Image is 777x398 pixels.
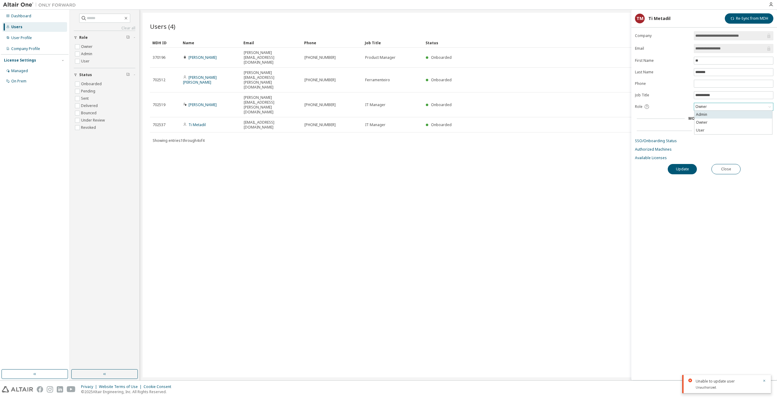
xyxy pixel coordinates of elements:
[153,55,165,60] span: 370196
[81,102,99,109] label: Delivered
[304,55,336,60] span: [PHONE_NUMBER]
[81,43,94,50] label: Owner
[2,386,33,393] img: altair_logo.svg
[126,72,130,77] span: Clear filter
[57,386,63,393] img: linkedin.svg
[150,22,175,31] span: Users (4)
[37,386,43,393] img: facebook.svg
[694,103,708,110] div: Owner
[243,38,299,48] div: Email
[74,26,135,31] a: Clear all
[183,75,217,85] a: [PERSON_NAME] [PERSON_NAME]
[152,38,178,48] div: MDH ID
[188,55,217,60] a: [PERSON_NAME]
[694,103,773,110] div: Owner
[635,70,690,75] label: Last Name
[725,13,773,24] button: Re-Sync from MDH
[11,79,26,84] div: On Prem
[635,81,690,86] label: Phone
[244,70,299,90] span: [PERSON_NAME][EMAIL_ADDRESS][PERSON_NAME][DOMAIN_NAME]
[635,46,690,51] label: Email
[81,117,106,124] label: Under Review
[99,384,144,389] div: Website Terms of Use
[696,385,759,390] div: Unauthorized.
[11,69,28,73] div: Managed
[153,102,165,107] span: 702519
[694,119,772,126] li: Owner
[635,93,690,98] label: Job Title
[304,102,336,107] span: [PHONE_NUMBER]
[144,384,175,389] div: Cookie Consent
[635,33,690,38] label: Company
[47,386,53,393] img: instagram.svg
[67,386,76,393] img: youtube.svg
[365,38,421,48] div: Job Title
[81,384,99,389] div: Privacy
[688,116,716,121] span: More Details
[365,102,385,107] span: IT Manager
[153,122,165,127] span: 702537
[365,55,395,60] span: Product Manager
[711,164,741,174] button: Close
[81,389,175,394] p: © 2025 Altair Engineering, Inc. All Rights Reserved.
[304,78,336,82] span: [PHONE_NUMBER]
[365,122,385,127] span: IT Manager
[74,31,135,44] button: Role
[11,14,31,18] div: Dashboard
[635,14,645,23] div: TM
[244,120,299,130] span: [EMAIL_ADDRESS][DOMAIN_NAME]
[635,58,690,63] label: First Name
[74,68,135,82] button: Status
[431,55,452,60] span: Onboarded
[635,139,773,143] a: SSO/Onboarding Status
[79,35,88,40] span: Role
[81,124,97,131] label: Revoked
[244,95,299,115] span: [PERSON_NAME][EMAIL_ADDRESS][PERSON_NAME][DOMAIN_NAME]
[304,38,360,48] div: Phone
[426,38,735,48] div: Status
[188,122,206,127] a: Ti Metadil
[4,58,36,63] div: License Settings
[153,138,205,143] span: Showing entries 1 through 4 of 4
[81,95,90,102] label: Sent
[244,50,299,65] span: [PERSON_NAME][EMAIL_ADDRESS][DOMAIN_NAME]
[81,109,98,117] label: Bounced
[126,35,130,40] span: Clear filter
[696,379,759,384] div: Unable to update user
[153,78,165,82] span: 702512
[79,72,92,77] span: Status
[635,156,773,160] a: Available Licenses
[635,104,643,109] span: Role
[648,16,670,21] div: Ti Metadil
[694,111,772,119] li: Admin
[431,122,452,127] span: Onboarded
[11,35,32,40] div: User Profile
[694,126,772,134] li: User
[11,46,40,51] div: Company Profile
[431,77,452,82] span: Onboarded
[365,78,390,82] span: Ferramenteiro
[668,164,697,174] button: Update
[3,2,79,8] img: Altair One
[304,122,336,127] span: [PHONE_NUMBER]
[81,88,97,95] label: Pending
[431,102,452,107] span: Onboarded
[81,58,91,65] label: User
[635,147,773,152] a: Authorized Machines
[183,38,239,48] div: Name
[81,80,103,88] label: Onboarded
[188,102,217,107] a: [PERSON_NAME]
[81,50,93,58] label: Admin
[11,25,22,29] div: Users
